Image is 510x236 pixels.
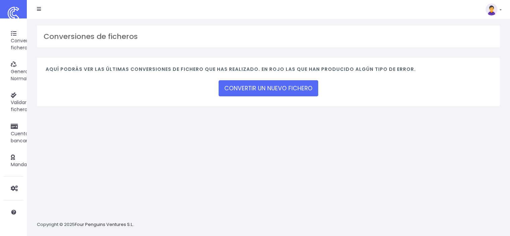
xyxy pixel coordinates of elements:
h3: Conversiones de ficheros [44,32,493,41]
a: Four Penguins Ventures S.L. [75,221,133,228]
a: Cuentas bancarias [3,118,23,149]
a: Mandatos [3,149,23,173]
a: Convertir fichero [3,25,23,56]
img: logo [5,5,22,22]
a: Validar fichero [3,87,23,118]
h4: Aquí podrás ver las últimas conversiones de fichero que has realizado. En rojo las que han produc... [46,66,491,76]
a: CONVERTIR UN NUEVO FICHERO [219,80,318,96]
a: Generar Norma58 [3,56,23,87]
img: profile [486,3,498,15]
p: Copyright © 2025 . [37,221,134,228]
